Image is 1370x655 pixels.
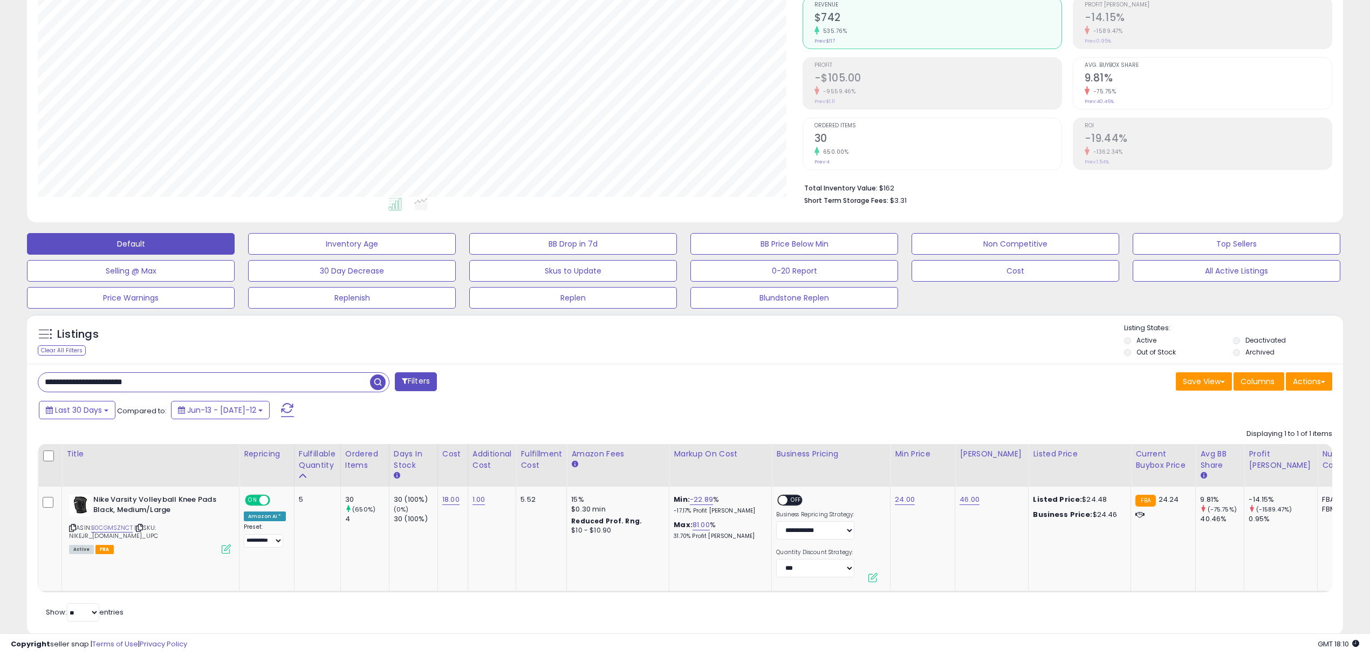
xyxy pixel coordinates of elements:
small: FBA [1135,495,1155,507]
b: Total Inventory Value: [804,183,878,193]
span: ROI [1085,123,1332,129]
small: (0%) [394,505,409,514]
span: $3.31 [890,195,907,206]
div: -14.15% [1249,495,1317,504]
b: Reduced Prof. Rng. [571,516,642,526]
div: Current Buybox Price [1135,448,1191,471]
small: Avg BB Share. [1200,471,1207,481]
div: Days In Stock [394,448,433,471]
h2: -14.15% [1085,11,1332,26]
button: Jun-13 - [DATE]-12 [171,401,270,419]
h2: 9.81% [1085,72,1332,86]
button: Price Warnings [27,287,235,309]
button: Filters [395,372,437,391]
p: -17.17% Profit [PERSON_NAME] [674,507,763,515]
a: -22.89 [690,494,713,505]
img: 514NFFuREqL._SL40_.jpg [69,495,91,516]
small: -9559.46% [819,87,856,95]
div: % [674,495,763,515]
a: Terms of Use [92,639,138,649]
small: 535.76% [819,27,847,35]
th: The percentage added to the cost of goods (COGS) that forms the calculator for Min & Max prices. [669,444,772,487]
label: Business Repricing Strategy: [776,511,854,518]
small: Prev: $1.11 [814,98,835,105]
button: Selling @ Max [27,260,235,282]
small: (-1589.47%) [1256,505,1292,514]
a: Privacy Policy [140,639,187,649]
div: FBM: 3 [1322,504,1358,514]
div: Fulfillable Quantity [299,448,336,471]
a: 46.00 [960,494,979,505]
div: Num of Comp. [1322,448,1361,471]
span: Jun-13 - [DATE]-12 [187,405,256,415]
span: FBA [95,545,114,554]
div: Min Price [895,448,950,460]
small: Prev: 4 [814,159,830,165]
label: Active [1136,336,1156,345]
button: Default [27,233,235,255]
h2: $742 [814,11,1061,26]
span: Ordered Items [814,123,1061,129]
label: Quantity Discount Strategy: [776,549,854,556]
li: $162 [804,181,1325,194]
small: -1589.47% [1090,27,1123,35]
small: Prev: 0.95% [1085,38,1111,44]
span: 24.24 [1159,494,1179,504]
p: Listing States: [1124,323,1343,333]
div: Cost [442,448,463,460]
span: | SKU: NIKEJR_[DOMAIN_NAME]_UPC [69,523,158,540]
div: 30 [345,495,389,504]
button: Inventory Age [248,233,456,255]
div: ASIN: [69,495,231,552]
a: B0CGMSZNCT [91,523,133,533]
span: Show: entries [46,607,124,617]
b: Nike Varsity Volleyball Knee Pads Black, Medium/Large [93,495,224,517]
div: Clear All Filters [38,345,86,356]
span: OFF [787,496,805,505]
small: -1362.34% [1090,148,1123,156]
small: (-75.75%) [1208,505,1237,514]
button: All Active Listings [1133,260,1340,282]
button: 0-20 Report [690,260,898,282]
div: [PERSON_NAME] [960,448,1024,460]
a: 81.00 [693,520,710,530]
small: Days In Stock. [394,471,400,481]
div: Ordered Items [345,448,385,471]
span: Profit [PERSON_NAME] [1085,2,1332,8]
div: seller snap | | [11,639,187,650]
span: Columns [1241,376,1275,387]
span: Avg. Buybox Share [1085,63,1332,69]
h2: -19.44% [1085,132,1332,147]
div: $24.46 [1033,510,1122,520]
span: ON [246,496,259,505]
div: 30 (100%) [394,495,437,504]
div: 0.95% [1249,514,1317,524]
div: FBA: 6 [1322,495,1358,504]
div: 15% [571,495,661,504]
span: Revenue [814,2,1061,8]
span: OFF [269,496,286,505]
div: Displaying 1 to 1 of 1 items [1246,429,1332,439]
span: Last 30 Days [55,405,102,415]
div: Avg BB Share [1200,448,1239,471]
small: (650%) [352,505,375,514]
span: Profit [814,63,1061,69]
small: -75.75% [1090,87,1116,95]
button: 30 Day Decrease [248,260,456,282]
div: 40.46% [1200,514,1244,524]
div: Amazon Fees [571,448,665,460]
strong: Copyright [11,639,50,649]
b: Short Term Storage Fees: [804,196,888,205]
label: Deactivated [1245,336,1286,345]
span: 2025-08-12 18:10 GMT [1318,639,1359,649]
div: $24.48 [1033,495,1122,504]
b: Listed Price: [1033,494,1082,504]
button: Replenish [248,287,456,309]
div: 30 (100%) [394,514,437,524]
div: Title [66,448,235,460]
div: Listed Price [1033,448,1126,460]
div: 5.52 [520,495,558,504]
small: Prev: 40.46% [1085,98,1114,105]
button: Actions [1286,372,1332,391]
button: Columns [1234,372,1284,391]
